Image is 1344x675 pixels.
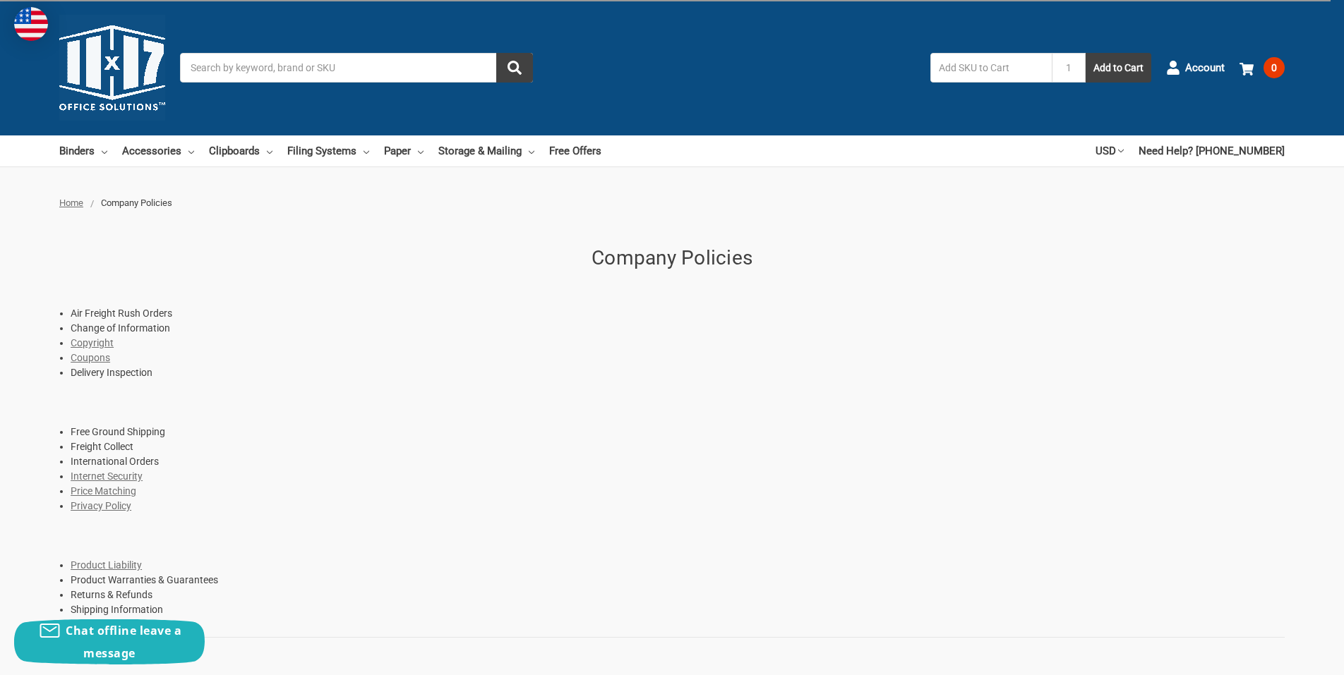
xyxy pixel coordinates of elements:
a: Filing Systems [287,135,369,166]
img: duty and tax information for United States [14,7,48,41]
a: Copyright [71,337,114,348]
h1: Company Policies [59,243,1285,273]
li: Freight Collect [71,439,1285,454]
li: Air Freight Rush Orders [71,306,1285,321]
button: Chat offline leave a message [14,619,205,664]
a: Need Help? [PHONE_NUMBER] [1139,135,1285,166]
input: Search by keyword, brand or SKU [180,53,533,83]
a: Clipboards [209,135,272,166]
a: Accessories [122,135,194,166]
li: Delivery Inspection [71,365,1285,380]
a: Privacy Policy [71,500,131,511]
li: Free Ground Shipping [71,425,1285,439]
a: Coupons [71,352,110,363]
span: Chat offline leave a message [66,623,181,661]
a: 0 [1240,49,1285,86]
a: Internet Security [71,470,143,482]
li: International Orders [71,454,1285,469]
a: Storage & Mailing [438,135,534,166]
a: Binders [59,135,107,166]
a: Price Matching [71,485,136,497]
a: Product Liability [71,559,142,571]
li: Change of Information [71,321,1285,336]
img: 11x17.com [59,15,165,121]
a: Account [1166,49,1225,86]
input: Add SKU to Cart [930,53,1052,83]
span: 0 [1264,57,1285,78]
li: Shipping Information [71,602,1285,617]
a: USD [1096,135,1124,166]
span: Company Policies [101,197,172,208]
li: Returns & Refunds [71,588,1285,602]
a: Free Offers [549,135,601,166]
li: Product Warranties & Guarantees [71,573,1285,588]
button: Add to Cart [1086,53,1151,83]
span: Account [1185,60,1225,76]
a: Paper [384,135,424,166]
a: Home [59,197,83,208]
